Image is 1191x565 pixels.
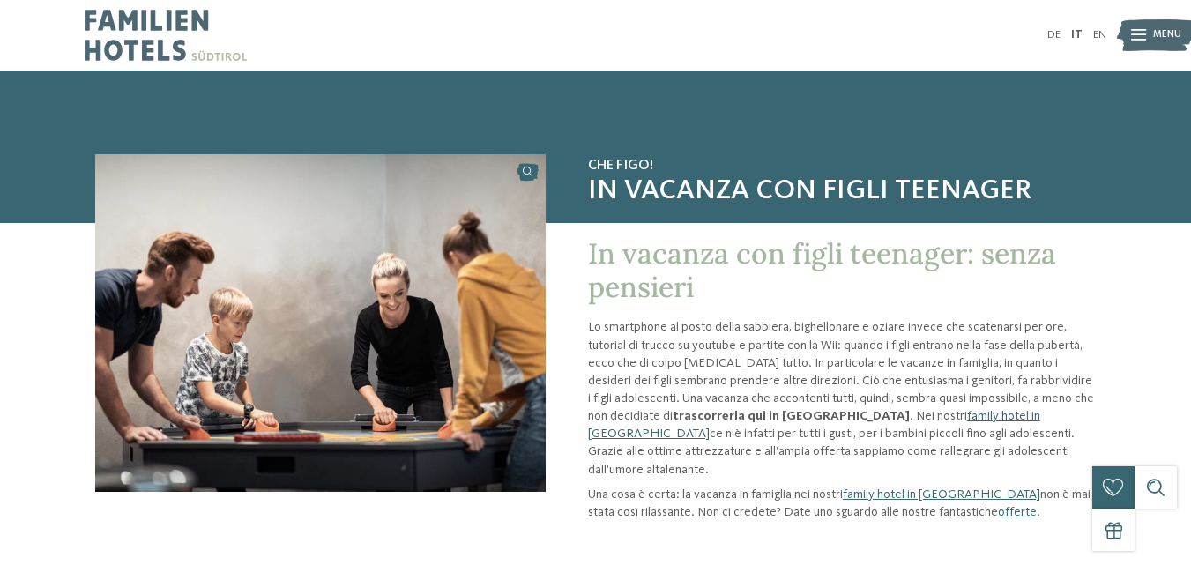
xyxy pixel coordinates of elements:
[1071,29,1083,41] a: IT
[588,158,1097,175] span: Che figo!
[588,175,1097,208] span: In vacanza con figli teenager
[843,488,1040,501] a: family hotel in [GEOGRAPHIC_DATA]
[1047,29,1061,41] a: DE
[588,318,1097,478] p: Lo smartphone al posto della sabbiera, bighellonare e oziare invece che scatenarsi per ore, tutor...
[998,506,1037,518] a: offerte
[673,410,910,422] strong: trascorrerla qui in [GEOGRAPHIC_DATA]
[1153,28,1181,42] span: Menu
[1093,29,1106,41] a: EN
[588,235,1056,305] span: In vacanza con figli teenager: senza pensieri
[588,486,1097,521] p: Una cosa è certa: la vacanza in famiglia nei nostri non è mai stata così rilassante. Non ci crede...
[95,154,546,492] img: Progettate delle vacanze con i vostri figli teenager?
